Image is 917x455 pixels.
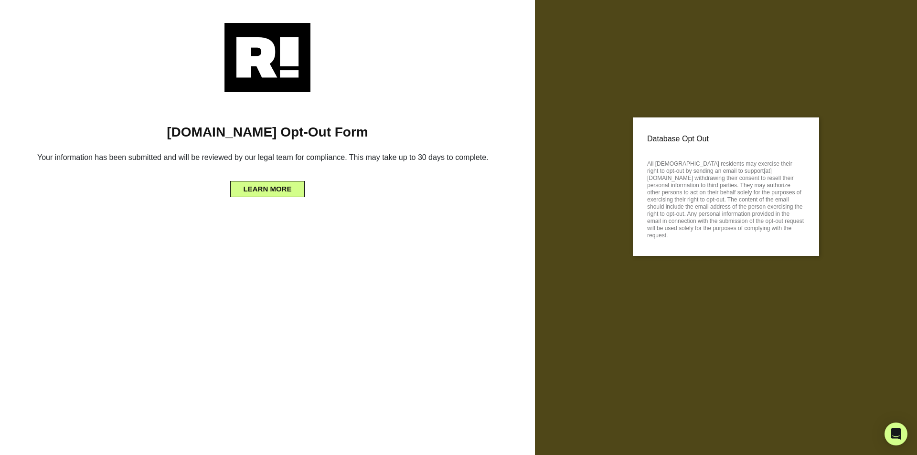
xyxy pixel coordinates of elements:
[647,132,805,146] p: Database Opt Out
[230,183,305,190] a: LEARN MORE
[885,423,907,445] div: Open Intercom Messenger
[224,23,310,92] img: Retention.com
[230,181,305,197] button: LEARN MORE
[14,124,521,140] h1: [DOMAIN_NAME] Opt-Out Form
[647,158,805,239] p: All [DEMOGRAPHIC_DATA] residents may exercise their right to opt-out by sending an email to suppo...
[14,149,521,169] h6: Your information has been submitted and will be reviewed by our legal team for compliance. This m...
